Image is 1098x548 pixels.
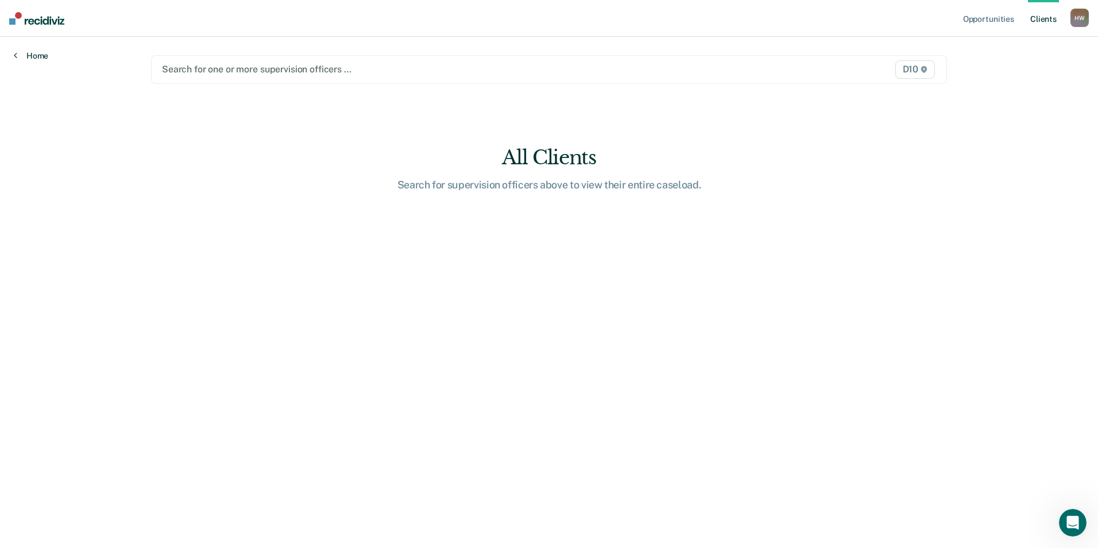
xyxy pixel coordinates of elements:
[1059,509,1087,537] iframe: Intercom live chat
[365,146,733,169] div: All Clients
[9,12,64,25] img: Recidiviz
[365,179,733,191] div: Search for supervision officers above to view their entire caseload.
[1070,9,1089,27] button: HW
[895,60,935,79] span: D10
[14,51,48,61] a: Home
[1070,9,1089,27] div: H W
